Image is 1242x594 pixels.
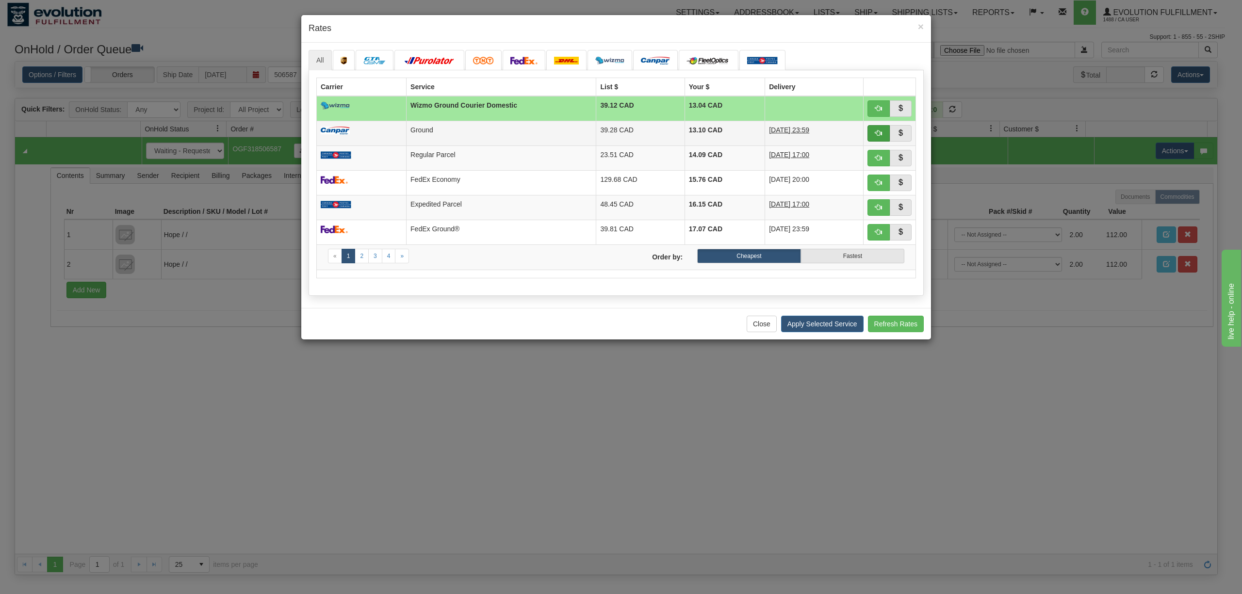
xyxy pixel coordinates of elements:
[616,249,690,262] label: Order by:
[918,21,924,32] span: ×
[918,21,924,32] button: Close
[510,57,538,64] img: FedEx.png
[781,316,864,332] button: Apply Selected Service
[321,176,348,184] img: FedEx.png
[333,253,337,259] span: «
[368,249,382,263] a: 3
[765,195,864,220] td: 3 Days
[685,78,765,96] th: Your $
[317,78,407,96] th: Carrier
[407,220,596,244] td: FedEx Ground®
[363,57,386,64] img: CarrierLogo_10191.png
[407,78,596,96] th: Service
[801,249,904,263] label: Fastest
[769,126,809,134] span: [DATE] 23:59
[400,253,404,259] span: »
[355,249,369,263] a: 2
[596,145,685,170] td: 23.51 CAD
[685,170,765,195] td: 15.76 CAD
[395,249,409,263] a: Next
[341,57,347,64] img: ups.png
[769,200,809,208] span: [DATE] 17:00
[402,57,457,64] img: purolator.png
[321,102,350,110] img: wizmo.png
[868,316,924,332] button: Refresh Rates
[7,6,90,17] div: live help - online
[342,249,356,263] a: 1
[321,151,351,159] img: Canada_post.png
[321,201,351,209] img: Canada_post.png
[407,121,596,145] td: Ground
[596,121,685,145] td: 39.28 CAD
[765,145,864,170] td: 5 Days
[596,220,685,244] td: 39.81 CAD
[769,225,809,233] span: [DATE] 23:59
[685,195,765,220] td: 16.15 CAD
[407,145,596,170] td: Regular Parcel
[769,151,809,159] span: [DATE] 17:00
[685,145,765,170] td: 14.09 CAD
[596,96,685,121] td: 39.12 CAD
[309,50,332,70] a: All
[321,225,348,233] img: FedEx.png
[641,57,670,64] img: campar.png
[321,127,350,134] img: campar.png
[685,96,765,121] td: 13.04 CAD
[554,57,579,64] img: dhl.png
[765,78,864,96] th: Delivery
[685,121,765,145] td: 13.10 CAD
[382,249,396,263] a: 4
[596,195,685,220] td: 48.45 CAD
[596,170,685,195] td: 129.68 CAD
[473,57,494,64] img: tnt.png
[595,57,624,64] img: wizmo.png
[685,220,765,244] td: 17.07 CAD
[407,195,596,220] td: Expedited Parcel
[747,57,778,64] img: Canada_post.png
[309,22,924,35] h4: Rates
[747,316,777,332] button: Close
[697,249,801,263] label: Cheapest
[765,121,864,145] td: 2 Days
[1220,247,1241,346] iframe: chat widget
[407,96,596,121] td: Wizmo Ground Courier Domestic
[769,176,809,183] span: [DATE] 20:00
[407,170,596,195] td: FedEx Economy
[686,57,731,64] img: CarrierLogo_10182.png
[328,249,342,263] a: Previous
[596,78,685,96] th: List $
